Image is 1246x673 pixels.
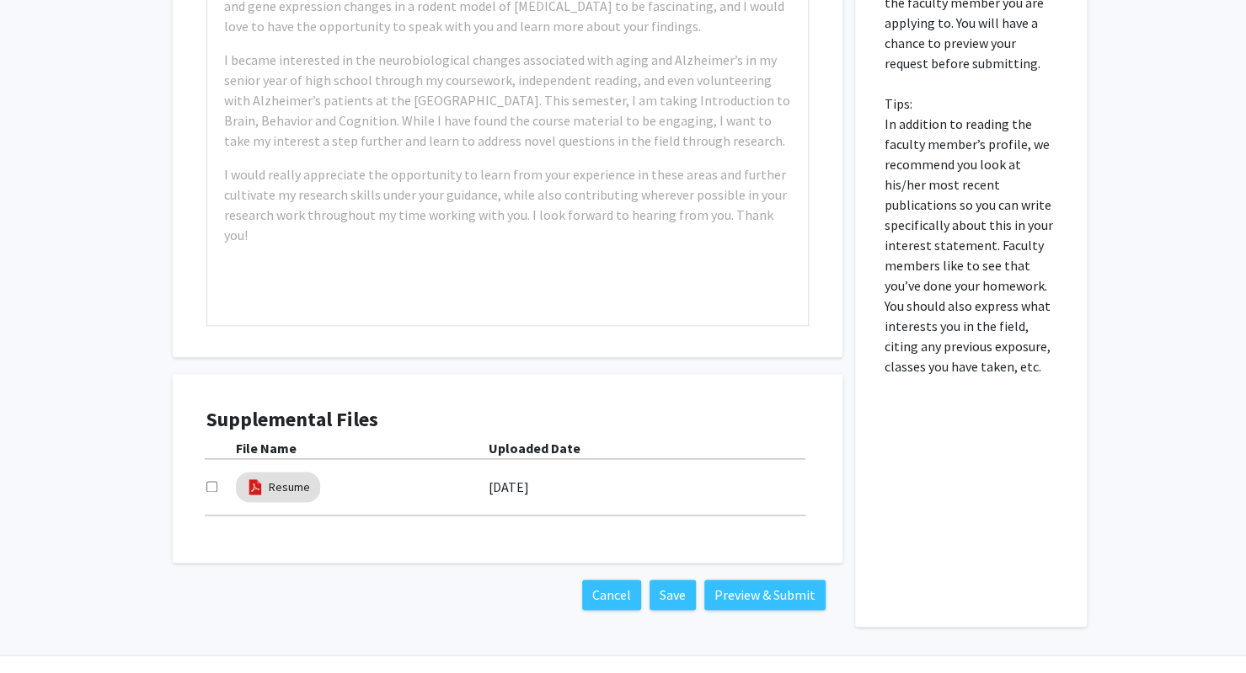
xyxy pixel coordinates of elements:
[582,580,641,610] button: Cancel
[704,580,826,610] button: Preview & Submit
[206,408,809,432] h4: Supplemental Files
[489,473,529,501] label: [DATE]
[246,478,265,496] img: pdf_icon.png
[236,440,297,457] b: File Name
[489,440,580,457] b: Uploaded Date
[650,580,696,610] button: Save
[224,164,791,245] p: I would really appreciate the opportunity to learn from your experience in these areas and furthe...
[224,50,791,151] p: I became interested in the neurobiological changes associated with aging and Alzheimer’s in my se...
[13,597,72,660] iframe: Chat
[269,478,310,496] a: Resume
